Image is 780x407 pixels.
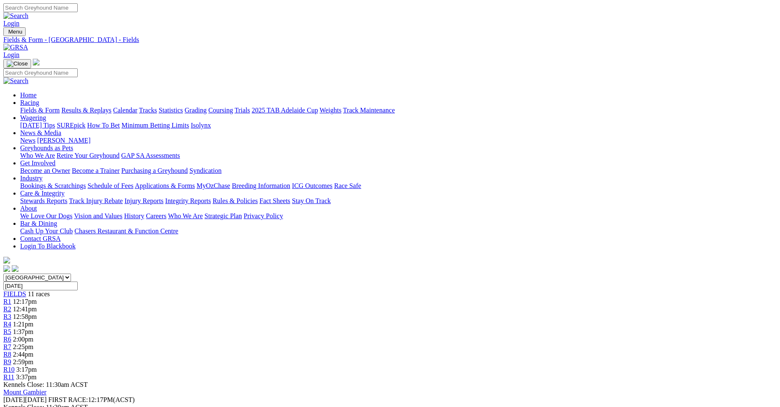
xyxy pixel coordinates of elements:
[124,212,144,219] a: History
[13,336,34,343] span: 2:00pm
[205,212,242,219] a: Strategic Plan
[3,3,78,12] input: Search
[33,59,39,65] img: logo-grsa-white.png
[20,235,60,242] a: Contact GRSA
[234,107,250,114] a: Trials
[3,68,78,77] input: Search
[292,182,332,189] a: ICG Outcomes
[165,197,211,204] a: Integrity Reports
[13,298,37,305] span: 12:17pm
[208,107,233,114] a: Coursing
[213,197,258,204] a: Rules & Policies
[61,107,111,114] a: Results & Replays
[16,373,37,381] span: 3:37pm
[28,290,50,297] span: 11 races
[3,51,19,58] a: Login
[20,152,777,159] div: Greyhounds as Pets
[7,60,28,67] img: Close
[3,282,78,290] input: Select date
[57,152,120,159] a: Retire Your Greyhound
[20,182,777,190] div: Industry
[3,366,15,373] a: R10
[3,36,777,44] a: Fields & Form - [GEOGRAPHIC_DATA] - Fields
[3,298,11,305] a: R1
[20,99,39,106] a: Racing
[20,167,70,174] a: Become an Owner
[20,243,76,250] a: Login To Blackbook
[334,182,361,189] a: Race Safe
[20,167,777,175] div: Get Involved
[48,396,135,403] span: 12:17PM(ACST)
[121,122,189,129] a: Minimum Betting Limits
[20,227,777,235] div: Bar & Dining
[3,77,29,85] img: Search
[3,389,47,396] a: Mount Gambier
[20,212,72,219] a: We Love Our Dogs
[20,129,61,136] a: News & Media
[260,197,290,204] a: Fact Sheets
[20,212,777,220] div: About
[20,152,55,159] a: Who We Are
[3,351,11,358] a: R8
[3,328,11,335] a: R5
[48,396,88,403] span: FIRST RACE:
[3,20,19,27] a: Login
[3,336,11,343] a: R6
[3,358,11,365] a: R9
[3,313,11,320] span: R3
[20,205,37,212] a: About
[12,265,18,272] img: twitter.svg
[20,137,35,144] a: News
[124,197,163,204] a: Injury Reports
[139,107,157,114] a: Tracks
[232,182,290,189] a: Breeding Information
[3,265,10,272] img: facebook.svg
[20,122,777,129] div: Wagering
[3,44,28,51] img: GRSA
[343,107,395,114] a: Track Maintenance
[3,373,14,381] a: R11
[57,122,85,129] a: SUREpick
[16,366,37,373] span: 3:17pm
[121,167,188,174] a: Purchasing a Greyhound
[20,107,777,114] div: Racing
[13,343,34,350] span: 2:25pm
[20,91,37,99] a: Home
[320,107,341,114] a: Weights
[3,343,11,350] span: R7
[74,227,178,235] a: Chasers Restaurant & Function Centre
[20,220,57,227] a: Bar & Dining
[146,212,166,219] a: Careers
[20,114,46,121] a: Wagering
[20,159,55,167] a: Get Involved
[159,107,183,114] a: Statistics
[189,167,221,174] a: Syndication
[13,321,34,328] span: 1:21pm
[3,27,26,36] button: Toggle navigation
[135,182,195,189] a: Applications & Forms
[3,12,29,20] img: Search
[74,212,122,219] a: Vision and Values
[191,122,211,129] a: Isolynx
[72,167,120,174] a: Become a Trainer
[20,182,86,189] a: Bookings & Scratchings
[3,257,10,264] img: logo-grsa-white.png
[168,212,203,219] a: Who We Are
[185,107,207,114] a: Grading
[87,122,120,129] a: How To Bet
[87,182,133,189] a: Schedule of Fees
[3,321,11,328] a: R4
[3,290,26,297] a: FIELDS
[20,144,73,151] a: Greyhounds as Pets
[13,328,34,335] span: 1:37pm
[13,313,37,320] span: 12:58pm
